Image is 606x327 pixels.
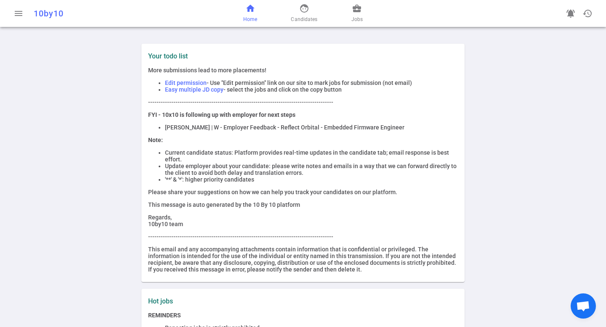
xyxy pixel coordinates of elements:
span: Candidates [291,15,317,24]
li: '**' & '*': higher priority candidates [165,176,458,183]
strong: Note: [148,137,163,143]
span: Home [243,15,257,24]
a: Open chat [571,293,596,319]
a: Candidates [291,3,317,24]
a: Go to see announcements [562,5,579,22]
label: Your todo list [148,52,458,60]
button: Open menu [10,5,27,22]
span: face [299,3,309,13]
a: Jobs [351,3,363,24]
label: Hot jobs [148,297,300,305]
p: This email and any accompanying attachments contain information that is confidential or privilege... [148,246,458,273]
span: Jobs [351,15,363,24]
span: home [245,3,255,13]
p: Regards, 10by10 team [148,214,458,227]
span: More submissions lead to more placements! [148,67,266,74]
span: menu [13,8,24,18]
span: Edit permission [165,79,207,86]
div: 10by10 [34,8,199,18]
p: This message is auto generated by the 10 By 10 platform [148,201,458,208]
li: Update employer about your candidate: please write notes and emails in a way that we can forward ... [165,163,458,176]
p: ---------------------------------------------------------------------------------------- [148,233,458,240]
button: Open history [579,5,596,22]
span: history [582,8,593,18]
span: notifications_active [566,8,576,18]
strong: FYI - 10x10 is following up with employer for next steps [148,111,295,118]
span: Easy multiple JD copy [165,86,223,93]
strong: REMINDERS [148,312,181,319]
span: - select the jobs and click on the copy button [223,86,342,93]
li: [PERSON_NAME] | W - Employer Feedback - Reflect Orbital - Embedded Firmware Engineer [165,124,458,131]
p: ---------------------------------------------------------------------------------------- [148,99,458,105]
a: Home [243,3,257,24]
li: Current candidate status: Platform provides real-time updates in the candidate tab; email respons... [165,149,458,163]
p: Please share your suggestions on how we can help you track your candidates on our platform. [148,189,458,195]
span: - Use "Edit permission" link on our site to mark jobs for submission (not email) [207,79,412,86]
span: business_center [352,3,362,13]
